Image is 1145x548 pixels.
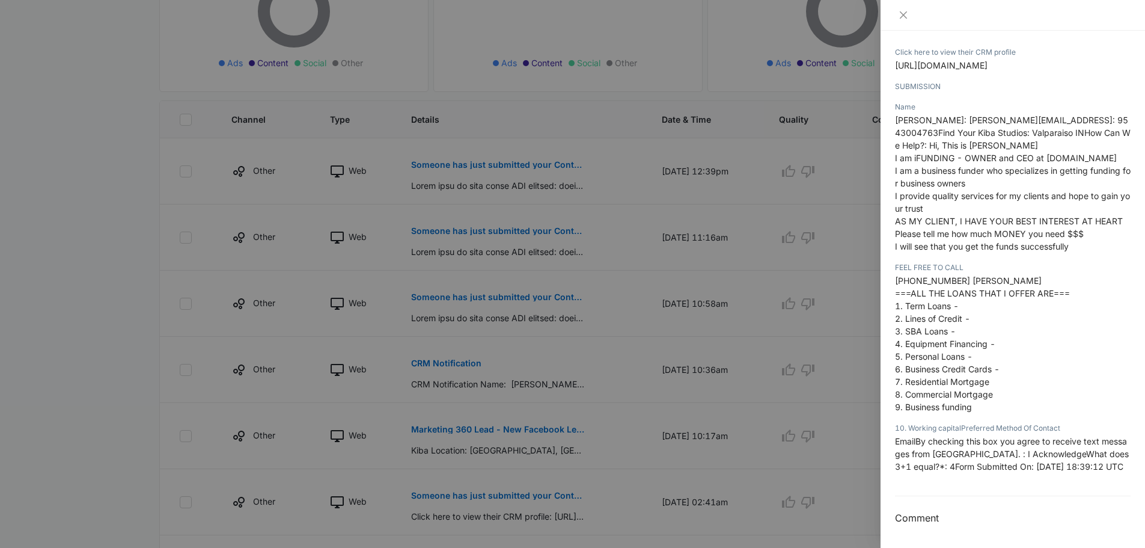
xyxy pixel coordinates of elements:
[895,47,1131,58] div: Click here to view their CRM profile
[899,10,908,20] span: close
[895,326,956,336] span: 3. SBA Loans -
[895,276,1042,286] span: [PHONE_NUMBER] [PERSON_NAME]
[895,115,1131,150] span: [PERSON_NAME]: [PERSON_NAME][EMAIL_ADDRESS]: 9543004763Find Your Kiba Studios: Valparaiso INHow C...
[895,511,1131,525] h3: Comment
[895,389,993,399] span: 8. Commercial Mortgage
[895,436,1129,472] span: EmailBy checking this box you agree to receive text messages from [GEOGRAPHIC_DATA]. : I Acknowle...
[895,377,989,387] span: 7. Residential Mortgage
[895,351,972,362] span: 5. Personal Loans -
[895,288,1070,298] span: ===ALL THE LOANS THAT I OFFER ARE===
[895,10,912,20] button: Close
[895,81,1131,92] div: SUBMISSION
[895,313,970,324] span: 2. Lines of Credit -
[895,241,1069,251] span: I will see that you get the funds successfully
[895,229,1084,239] span: Please tell me how much MONEY you need $$$
[895,339,995,349] span: 4. Equipment Financing -
[895,364,1000,374] span: 6. Business Credit Cards -
[895,216,1123,226] span: AS MY CLIENT, I HAVE YOUR BEST INTEREST AT HEART
[895,402,972,412] span: 9. Business funding
[895,423,1131,434] div: 10. Working capitalPreferred Method Of Contact
[895,102,1131,112] div: Name
[895,153,1117,163] span: I am iFUNDING - OWNER and CEO at [DOMAIN_NAME]
[895,165,1131,188] span: I am a business funder who specializes in getting funding for business owners
[895,301,959,311] span: 1. Term Loans -
[895,262,1131,273] div: FEEL FREE TO CALL
[895,60,988,70] span: [URL][DOMAIN_NAME]
[895,191,1130,214] span: I provide quality services for my clients and hope to gain your trust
